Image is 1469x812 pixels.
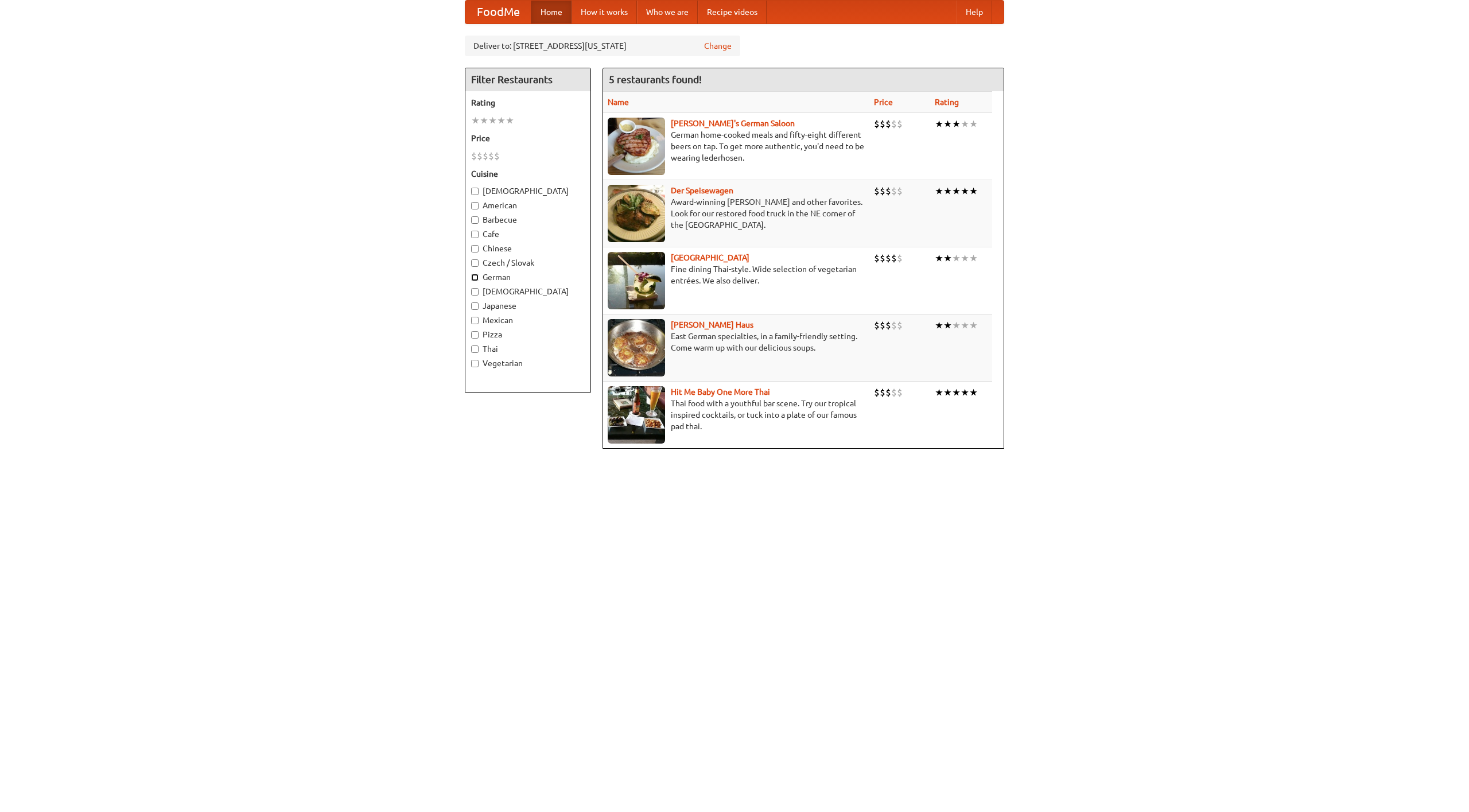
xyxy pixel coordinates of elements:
a: Rating [935,98,959,107]
label: Cafe [471,228,585,240]
label: [DEMOGRAPHIC_DATA] [471,185,585,197]
li: $ [880,386,885,399]
li: ★ [961,185,969,197]
li: ★ [935,118,943,130]
p: Thai food with a youthful bar scene. Try our tropical inspired cocktails, or tuck into a plate of... [608,398,865,432]
li: $ [874,386,880,399]
a: Hit Me Baby One More Thai [671,387,770,397]
li: ★ [961,118,969,130]
li: $ [885,118,891,130]
li: $ [483,150,488,162]
li: ★ [952,118,961,130]
img: babythai.jpg [608,386,665,444]
li: $ [880,319,885,332]
li: $ [880,185,885,197]
li: ★ [935,319,943,332]
li: ★ [952,252,961,265]
li: ★ [935,252,943,265]
input: Czech / Slovak [471,259,479,267]
label: American [471,200,585,211]
p: Fine dining Thai-style. Wide selection of vegetarian entrées. We also deliver. [608,263,865,286]
li: ★ [961,319,969,332]
li: ★ [952,185,961,197]
input: American [471,202,479,209]
li: ★ [497,114,506,127]
input: [DEMOGRAPHIC_DATA] [471,188,479,195]
li: ★ [961,386,969,399]
li: $ [885,319,891,332]
a: FoodMe [465,1,531,24]
li: $ [880,118,885,130]
h5: Cuisine [471,168,585,180]
li: $ [891,252,897,265]
input: Mexican [471,317,479,324]
input: Barbecue [471,216,479,224]
li: $ [488,150,494,162]
input: Thai [471,345,479,353]
input: Cafe [471,231,479,238]
a: [GEOGRAPHIC_DATA] [671,253,749,262]
li: ★ [969,386,978,399]
li: $ [897,185,903,197]
li: $ [897,118,903,130]
input: Vegetarian [471,360,479,367]
a: Help [957,1,992,24]
li: $ [891,118,897,130]
li: ★ [969,252,978,265]
li: ★ [943,118,952,130]
label: Chinese [471,243,585,254]
input: German [471,274,479,281]
a: [PERSON_NAME]'s German Saloon [671,119,795,128]
li: ★ [935,386,943,399]
input: [DEMOGRAPHIC_DATA] [471,288,479,296]
li: ★ [969,185,978,197]
a: Who we are [637,1,698,24]
img: esthers.jpg [608,118,665,175]
li: ★ [471,114,480,127]
li: ★ [480,114,488,127]
li: $ [897,319,903,332]
li: ★ [952,319,961,332]
li: ★ [961,252,969,265]
li: $ [885,185,891,197]
a: Recipe videos [698,1,767,24]
b: [PERSON_NAME] Haus [671,320,753,329]
div: Deliver to: [STREET_ADDRESS][US_STATE] [465,36,740,56]
h5: Price [471,133,585,144]
label: Mexican [471,314,585,326]
img: satay.jpg [608,252,665,309]
li: ★ [488,114,497,127]
li: $ [880,252,885,265]
p: Award-winning [PERSON_NAME] and other favorites. Look for our restored food truck in the NE corne... [608,196,865,231]
img: speisewagen.jpg [608,185,665,242]
li: $ [874,118,880,130]
li: ★ [943,319,952,332]
li: $ [885,252,891,265]
li: $ [897,252,903,265]
li: $ [471,150,477,162]
label: Japanese [471,300,585,312]
li: $ [874,185,880,197]
label: Barbecue [471,214,585,226]
li: ★ [969,319,978,332]
li: $ [891,185,897,197]
a: Der Speisewagen [671,186,733,195]
li: ★ [969,118,978,130]
a: Name [608,98,629,107]
li: $ [494,150,500,162]
a: Price [874,98,893,107]
li: ★ [943,386,952,399]
li: $ [891,386,897,399]
label: German [471,271,585,283]
a: Home [531,1,572,24]
label: Thai [471,343,585,355]
li: ★ [506,114,514,127]
img: kohlhaus.jpg [608,319,665,376]
label: Pizza [471,329,585,340]
label: [DEMOGRAPHIC_DATA] [471,286,585,297]
li: $ [897,386,903,399]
